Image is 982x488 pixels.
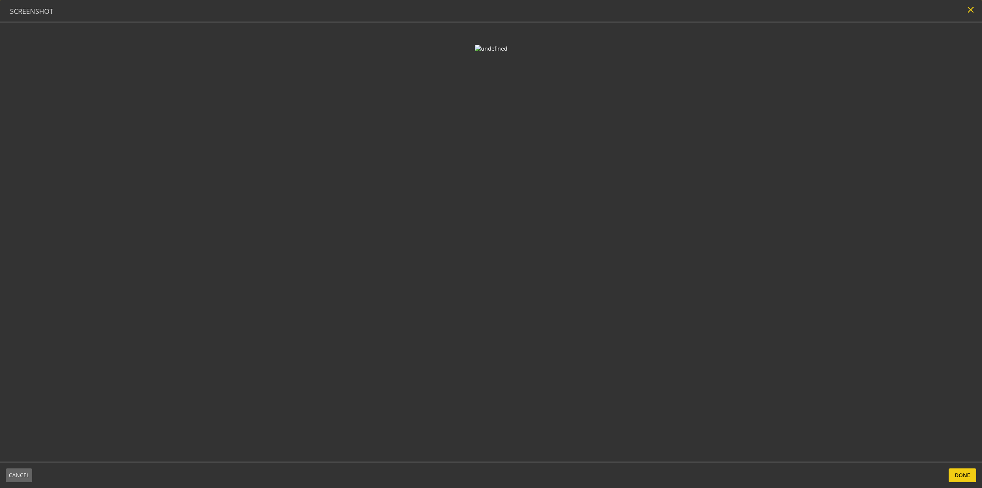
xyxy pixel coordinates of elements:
[10,8,53,15] h4: Screenshot
[9,468,29,482] span: CANCEL
[955,468,970,482] span: Done
[475,45,507,53] img: undefined
[966,5,976,15] mat-icon: close
[949,468,976,482] button: Done
[6,468,32,482] button: CANCEL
